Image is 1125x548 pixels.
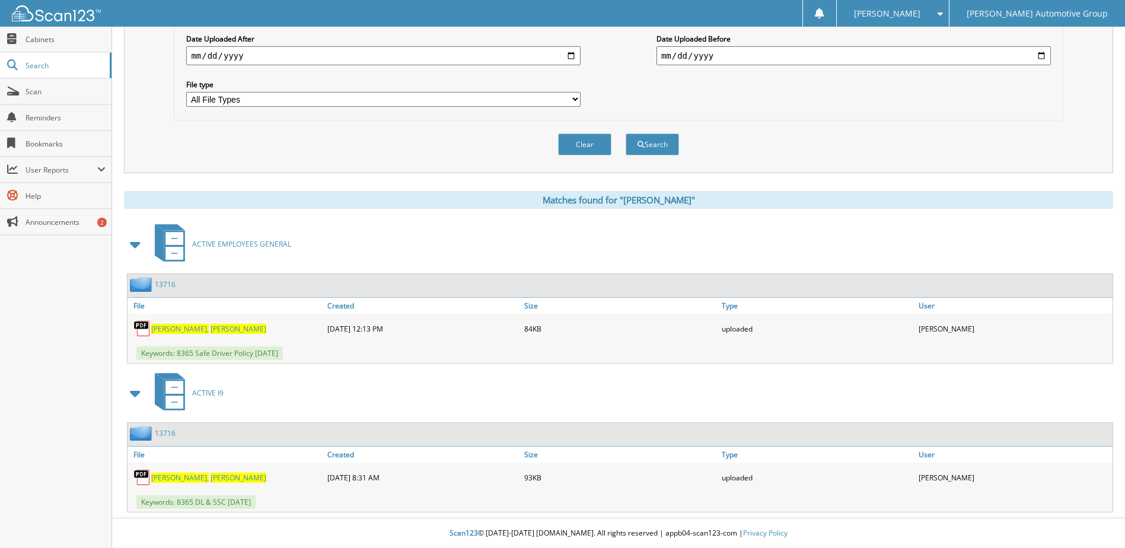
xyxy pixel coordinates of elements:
a: Type [719,298,916,314]
span: Scan123 [450,528,478,538]
a: 13716 [155,279,176,289]
div: Matches found for "[PERSON_NAME]" [124,191,1113,209]
span: Reminders [26,113,106,123]
img: folder2.png [130,426,155,441]
span: Announcements [26,217,106,227]
span: [PERSON_NAME], [151,473,209,483]
img: PDF.png [133,469,151,486]
div: 2 [97,218,107,227]
div: 84KB [521,317,718,340]
span: ACTIVE I9 [192,388,224,398]
a: Size [521,447,718,463]
div: uploaded [719,317,916,340]
span: [PERSON_NAME] Automotive Group [967,10,1108,17]
input: end [656,46,1051,65]
a: 13716 [155,428,176,438]
span: Help [26,191,106,201]
span: Cabinets [26,34,106,44]
div: [DATE] 12:13 PM [324,317,521,340]
span: [PERSON_NAME], [151,324,209,334]
a: File [128,447,324,463]
div: © [DATE]-[DATE] [DOMAIN_NAME]. All rights reserved | appb04-scan123-com | [112,519,1125,548]
a: ACTIVE I9 [148,369,224,416]
div: [PERSON_NAME] [916,317,1113,340]
a: Size [521,298,718,314]
div: 93KB [521,466,718,489]
a: [PERSON_NAME], [PERSON_NAME] [151,324,266,334]
a: User [916,298,1113,314]
span: Keywords: 8365 Safe Driver Policy [DATE] [136,346,283,360]
label: Date Uploaded After [186,34,581,44]
label: File type [186,79,581,90]
span: Keywords: 8365 DL & SSC [DATE] [136,495,256,509]
div: [PERSON_NAME] [916,466,1113,489]
span: User Reports [26,165,97,175]
a: Created [324,447,521,463]
label: Date Uploaded Before [656,34,1051,44]
img: folder2.png [130,277,155,292]
img: scan123-logo-white.svg [12,5,101,21]
a: ACTIVE EMPLOYEES GENERAL [148,221,291,267]
button: Search [626,133,679,155]
button: Clear [558,133,611,155]
span: ACTIVE EMPLOYEES GENERAL [192,239,291,249]
a: Created [324,298,521,314]
span: Scan [26,87,106,97]
img: PDF.png [133,320,151,337]
div: [DATE] 8:31 AM [324,466,521,489]
a: File [128,298,324,314]
span: [PERSON_NAME] [211,324,266,334]
input: start [186,46,581,65]
span: Search [26,60,104,71]
a: User [916,447,1113,463]
span: Bookmarks [26,139,106,149]
a: [PERSON_NAME], [PERSON_NAME] [151,473,266,483]
a: Type [719,447,916,463]
a: Privacy Policy [743,528,788,538]
span: [PERSON_NAME] [854,10,920,17]
div: uploaded [719,466,916,489]
span: [PERSON_NAME] [211,473,266,483]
